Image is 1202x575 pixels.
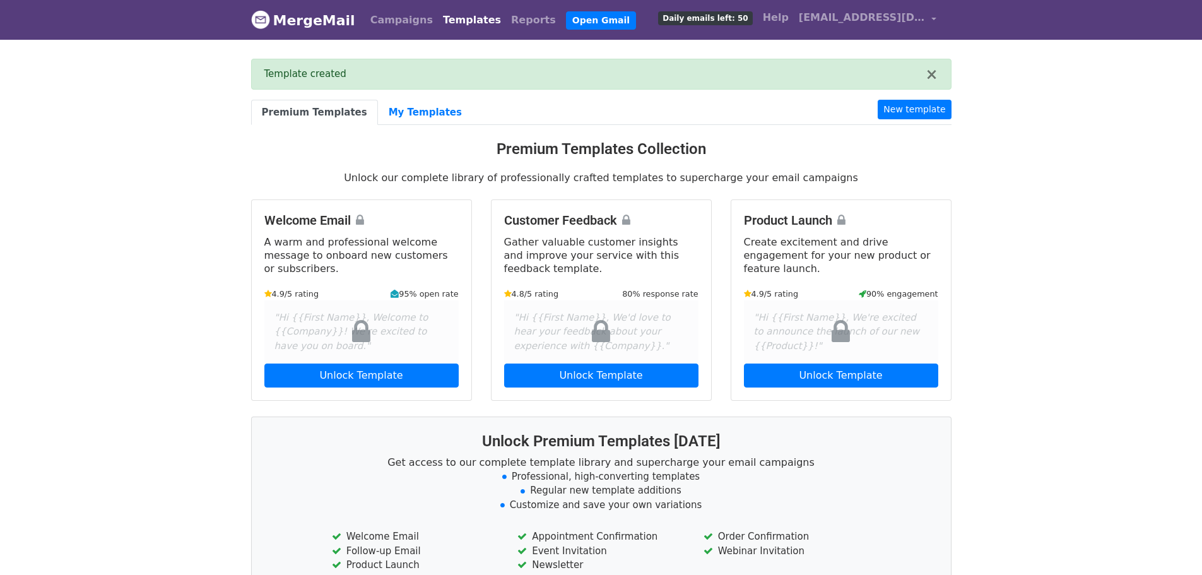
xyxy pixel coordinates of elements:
[504,300,698,364] div: "Hi {{First Name}}, We'd love to hear your feedback about your experience with {{Company}}."
[332,558,498,572] li: Product Launch
[517,558,684,572] li: Newsletter
[251,171,952,184] p: Unlock our complete library of professionally crafted templates to supercharge your email campaigns
[744,235,938,275] p: Create excitement and drive engagement for your new product or feature launch.
[332,530,498,544] li: Welcome Email
[1139,514,1202,575] iframe: Chat Widget
[391,288,458,300] small: 95% open rate
[566,11,636,30] a: Open Gmail
[658,11,752,25] span: Daily emails left: 50
[267,483,936,498] li: Regular new template additions
[517,544,684,559] li: Event Invitation
[859,288,938,300] small: 90% engagement
[504,235,698,275] p: Gather valuable customer insights and improve your service with this feedback template.
[799,10,925,25] span: [EMAIL_ADDRESS][DOMAIN_NAME]
[878,100,951,119] a: New template
[744,364,938,388] a: Unlock Template
[504,364,698,388] a: Unlock Template
[744,300,938,364] div: "Hi {{First Name}}, We're excited to announce the launch of our new {{Product}}!"
[506,8,561,33] a: Reports
[251,100,378,126] a: Premium Templates
[264,288,319,300] small: 4.9/5 rating
[517,530,684,544] li: Appointment Confirmation
[622,288,698,300] small: 80% response rate
[267,432,936,451] h3: Unlock Premium Templates [DATE]
[264,300,459,364] div: "Hi {{First Name}}, Welcome to {{Company}}! We're excited to have you on board."
[744,288,799,300] small: 4.9/5 rating
[251,10,270,29] img: MergeMail logo
[794,5,941,35] a: [EMAIL_ADDRESS][DOMAIN_NAME]
[264,213,459,228] h4: Welcome Email
[704,544,870,559] li: Webinar Invitation
[267,470,936,484] li: Professional, high-converting templates
[251,140,952,158] h3: Premium Templates Collection
[332,544,498,559] li: Follow-up Email
[267,498,936,513] li: Customize and save your own variations
[264,235,459,275] p: A warm and professional welcome message to onboard new customers or subscribers.
[438,8,506,33] a: Templates
[264,364,459,388] a: Unlock Template
[504,213,698,228] h4: Customer Feedback
[264,67,926,81] div: Template created
[378,100,473,126] a: My Templates
[925,67,938,82] button: ×
[744,213,938,228] h4: Product Launch
[758,5,794,30] a: Help
[251,7,355,33] a: MergeMail
[653,5,757,30] a: Daily emails left: 50
[704,530,870,544] li: Order Confirmation
[267,456,936,469] p: Get access to our complete template library and supercharge your email campaigns
[365,8,438,33] a: Campaigns
[504,288,559,300] small: 4.8/5 rating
